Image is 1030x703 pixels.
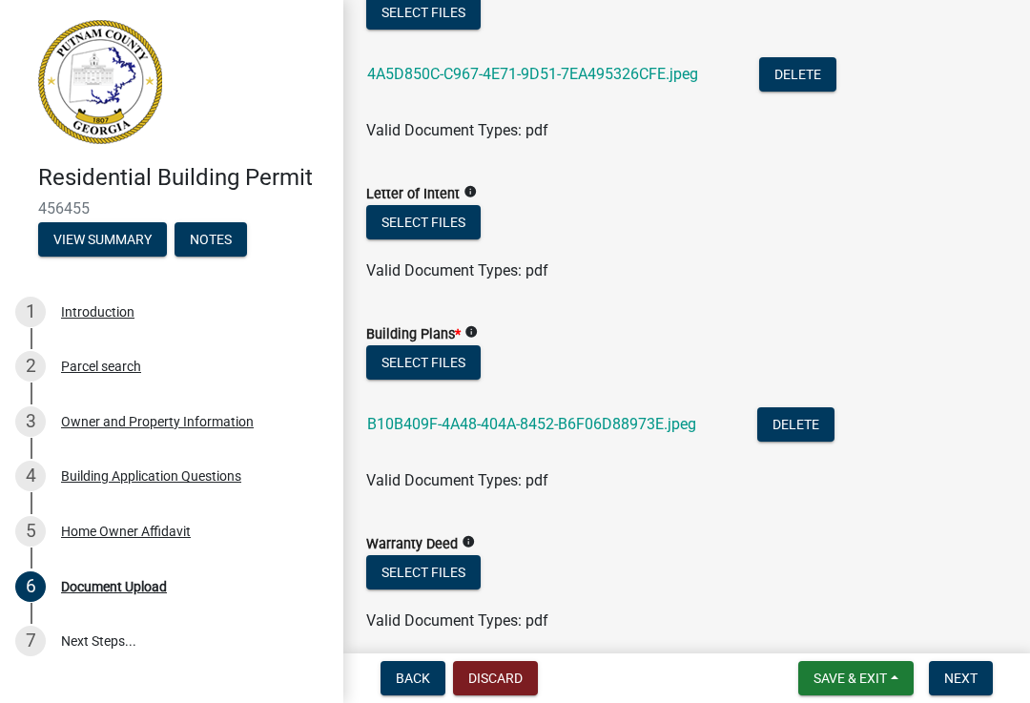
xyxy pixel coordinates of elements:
[366,261,548,279] span: Valid Document Types: pdf
[366,471,548,489] span: Valid Document Types: pdf
[15,406,46,437] div: 3
[367,415,696,433] a: B10B409F-4A48-404A-8452-B6F06D88973E.jpeg
[366,188,460,201] label: Letter of Intent
[61,469,241,483] div: Building Application Questions
[61,580,167,593] div: Document Upload
[366,328,461,341] label: Building Plans
[15,351,46,382] div: 2
[366,555,481,589] button: Select files
[15,297,46,327] div: 1
[929,661,993,695] button: Next
[366,345,481,380] button: Select files
[366,205,481,239] button: Select files
[757,417,834,435] wm-modal-confirm: Delete Document
[453,661,538,695] button: Discard
[814,671,887,686] span: Save & Exit
[38,199,305,217] span: 456455
[381,661,445,695] button: Back
[944,671,978,686] span: Next
[366,121,548,139] span: Valid Document Types: pdf
[15,571,46,602] div: 6
[38,222,167,257] button: View Summary
[38,233,167,248] wm-modal-confirm: Summary
[464,325,478,339] i: info
[366,538,458,551] label: Warranty Deed
[798,661,914,695] button: Save & Exit
[38,20,162,144] img: Putnam County, Georgia
[396,671,430,686] span: Back
[366,611,548,630] span: Valid Document Types: pdf
[175,233,247,248] wm-modal-confirm: Notes
[759,67,836,85] wm-modal-confirm: Delete Document
[757,407,834,442] button: Delete
[61,415,254,428] div: Owner and Property Information
[15,626,46,656] div: 7
[15,516,46,547] div: 5
[463,185,477,198] i: info
[759,57,836,92] button: Delete
[15,461,46,491] div: 4
[175,222,247,257] button: Notes
[38,164,328,192] h4: Residential Building Permit
[462,535,475,548] i: info
[367,65,698,83] a: 4A5D850C-C967-4E71-9D51-7EA495326CFE.jpeg
[61,525,191,538] div: Home Owner Affidavit
[61,305,134,319] div: Introduction
[61,360,141,373] div: Parcel search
